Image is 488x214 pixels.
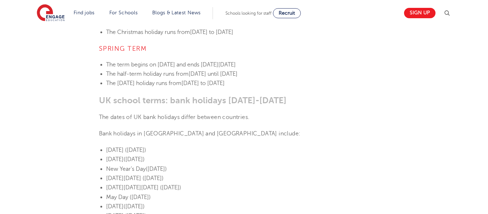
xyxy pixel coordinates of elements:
span: The dates of UK bank holidays differ between countries. [99,114,250,120]
span: [DATE][DATE][DATE] ([DATE]) [106,184,181,191]
a: Blogs & Latest News [152,10,201,15]
span: May Day ([DATE]) [106,194,151,200]
span: [DATE] [106,203,124,210]
span: [DATE] until [DATE] [189,71,238,77]
span: Bank holidays in [GEOGRAPHIC_DATA] and [GEOGRAPHIC_DATA] include: [99,130,301,137]
span: The [DATE] holiday runs from [106,80,181,86]
span: The term begins on [106,61,156,68]
span: New Year’s Day [106,166,146,172]
a: For Schools [109,10,138,15]
span: UK school terms: bank holidays [DATE]-[DATE] [99,95,287,105]
span: The half-term holiday runs from [106,71,189,77]
span: The Christmas holiday runs from [106,29,190,35]
span: Schools looking for staff [225,11,272,16]
span: [DATE] [106,147,124,153]
span: Recruit [279,10,295,16]
span: Spring term [99,45,147,52]
span: [DATE] and ends [DATE][DATE] [158,61,236,68]
a: Find jobs [74,10,95,15]
span: ([DATE]) [124,156,145,163]
span: ([DATE]) [146,166,167,172]
img: Engage Education [37,4,65,22]
span: ([DATE]) [124,203,145,210]
span: [DATE] to [DATE] [190,29,233,35]
a: Recruit [273,8,301,18]
span: [DATE] [106,156,124,163]
span: [DATE] to [DATE] [181,80,225,86]
span: [DATE][DATE] ([DATE]) [106,175,164,181]
a: Sign up [404,8,435,18]
span: ([DATE]) [125,147,146,153]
